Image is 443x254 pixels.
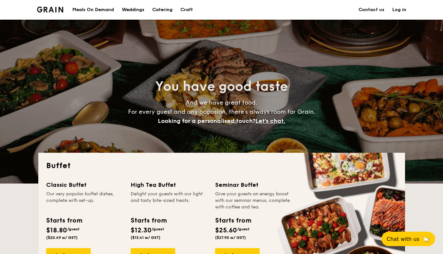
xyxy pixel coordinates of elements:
h2: Buffet [46,161,397,171]
div: Starts from [215,216,251,225]
div: High Tea Buffet [131,180,207,189]
span: ($27.90 w/ GST) [215,235,246,240]
img: Grain [37,7,64,12]
span: $18.80 [46,226,67,234]
span: $25.60 [215,226,237,234]
span: /guest [152,227,164,231]
span: ($13.41 w/ GST) [131,235,160,240]
div: Delight your guests with our light and tasty bite-sized treats. [131,191,207,210]
a: Logotype [37,7,64,12]
span: Looking for a personalised touch? [158,117,255,125]
span: You have good taste [155,79,288,94]
div: Starts from [46,216,82,225]
div: Starts from [131,216,166,225]
button: Chat with us🦙 [381,232,435,246]
div: Give your guests an energy boost with our seminar menus, complete with coffee and tea. [215,191,292,210]
span: /guest [67,227,80,231]
span: /guest [237,227,249,231]
div: Seminar Buffet [215,180,292,189]
span: 🦙 [422,235,430,243]
span: ($20.49 w/ GST) [46,235,78,240]
div: Classic Buffet [46,180,123,189]
span: $12.30 [131,226,152,234]
span: Let's chat. [255,117,285,125]
span: And we have great food. For every guest and any occasion, there’s always room for Grain. [128,99,315,125]
span: Chat with us [387,236,419,242]
div: Our very popular buffet dishes, complete with set-up. [46,191,123,210]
